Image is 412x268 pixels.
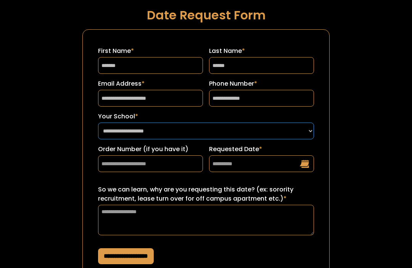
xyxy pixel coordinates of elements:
[98,112,314,121] label: Your School
[98,185,314,203] label: So we can learn, why are you requesting this date? (ex: sorority recruitment, lease turn over for...
[209,145,314,154] label: Requested Date
[209,46,314,56] label: Last Name
[209,79,314,88] label: Phone Number
[98,145,203,154] label: Order Number (if you have it)
[82,8,330,22] h1: Date Request Form
[98,79,203,88] label: Email Address
[98,46,203,56] label: First Name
